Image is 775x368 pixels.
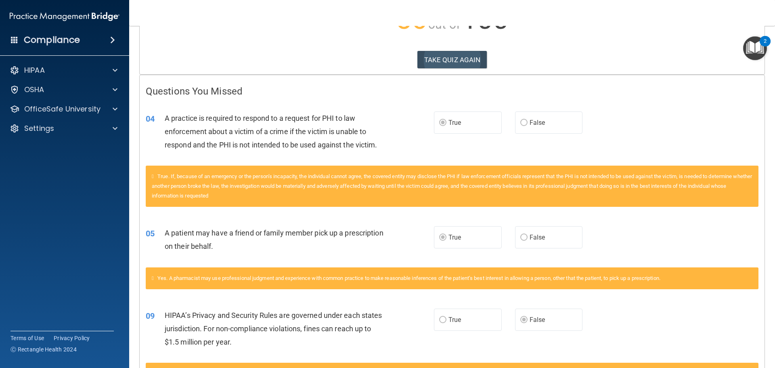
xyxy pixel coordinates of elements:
[24,34,80,46] h4: Compliance
[10,124,117,133] a: Settings
[520,120,528,126] input: False
[520,235,528,241] input: False
[10,65,117,75] a: HIPAA
[439,120,446,126] input: True
[439,317,446,323] input: True
[24,124,54,133] p: Settings
[10,334,44,342] a: Terms of Use
[24,104,101,114] p: OfficeSafe University
[530,119,545,126] span: False
[165,229,383,250] span: A patient may have a friend or family member pick up a prescription on their behalf.
[10,85,117,95] a: OSHA
[448,119,461,126] span: True
[743,36,767,60] button: Open Resource Center, 2 new notifications
[24,85,44,95] p: OSHA
[146,311,155,321] span: 09
[165,114,377,149] span: A practice is required to respond to a request for PHI to law enforcement about a victim of a cri...
[24,65,45,75] p: HIPAA
[54,334,90,342] a: Privacy Policy
[146,229,155,238] span: 05
[417,51,487,69] button: TAKE QUIZ AGAIN
[10,8,119,25] img: PMB logo
[764,41,767,52] div: 2
[439,235,446,241] input: True
[165,311,382,346] span: HIPAA’s Privacy and Security Rules are governed under each states jurisdiction. For non-complianc...
[530,233,545,241] span: False
[146,86,758,97] h4: Questions You Missed
[448,316,461,324] span: True
[735,312,765,343] iframe: Drift Widget Chat Controller
[152,173,752,199] span: True. If, because of an emergency or the person’s incapacity, the individual cannot agree, the co...
[448,233,461,241] span: True
[530,316,545,324] span: False
[10,104,117,114] a: OfficeSafe University
[520,317,528,323] input: False
[146,114,155,124] span: 04
[157,275,660,281] span: Yes. A pharmacist may use professional judgment and experience with common practice to make reaso...
[10,345,77,353] span: Ⓒ Rectangle Health 2024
